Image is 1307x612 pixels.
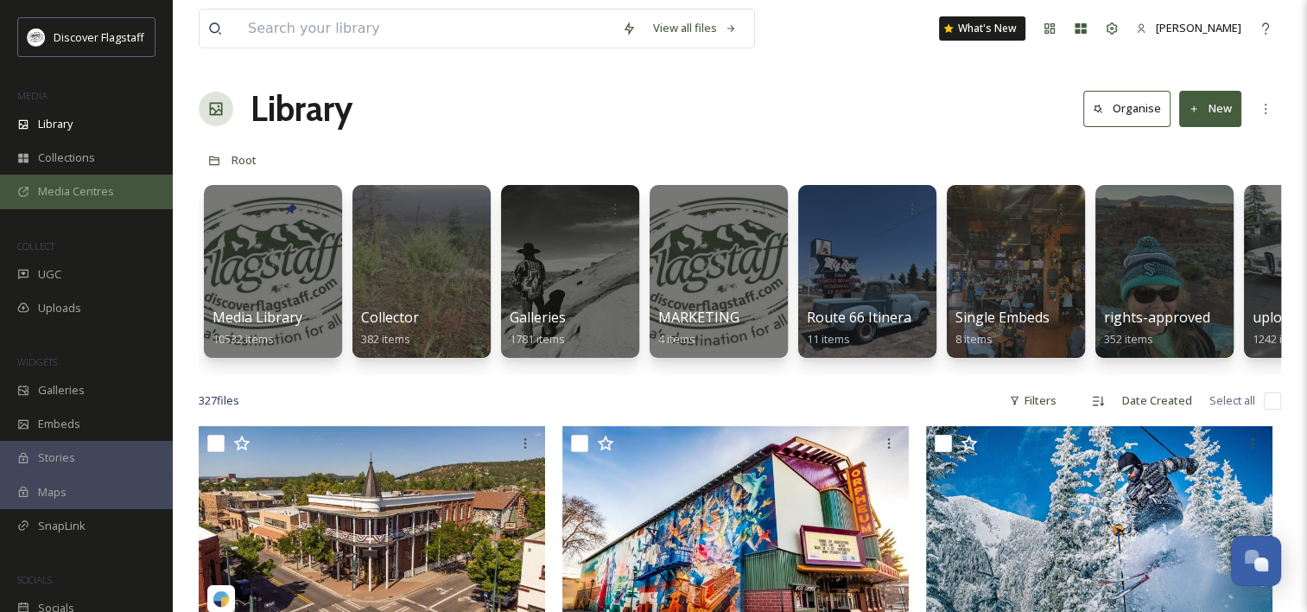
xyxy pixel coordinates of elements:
[807,309,1044,347] a: Route 66 Itinerary Subgroup Photos11 items
[1104,308,1210,327] span: rights-approved
[1209,392,1255,409] span: Select all
[1231,536,1281,586] button: Open Chat
[17,89,48,102] span: MEDIA
[1104,309,1210,347] a: rights-approved352 items
[239,10,613,48] input: Search your library
[658,308,739,327] span: MARKETING
[361,331,410,347] span: 382 items
[38,416,80,432] span: Embeds
[1113,384,1201,418] div: Date Created
[361,309,419,347] a: Collector382 items
[38,484,67,500] span: Maps
[658,309,739,347] a: MARKETING4 items
[17,239,54,252] span: COLLECT
[38,116,73,132] span: Library
[199,392,239,409] span: 327 file s
[1000,384,1065,418] div: Filters
[38,266,61,283] span: UGC
[1179,91,1241,126] button: New
[1083,91,1171,126] button: Organise
[1083,91,1179,126] a: Organise
[213,309,302,347] a: Media Library10532 items
[232,150,257,170] a: Root
[213,590,230,608] img: snapsea-logo.png
[17,573,52,586] span: SOCIALS
[251,83,352,135] a: Library
[17,355,57,368] span: WIDGETS
[658,331,695,347] span: 4 items
[361,308,419,327] span: Collector
[38,382,85,398] span: Galleries
[38,449,75,466] span: Stories
[232,152,257,168] span: Root
[807,331,850,347] span: 11 items
[1127,11,1250,45] a: [PERSON_NAME]
[1104,331,1153,347] span: 352 items
[955,308,1050,327] span: Single Embeds
[38,150,95,166] span: Collections
[510,308,566,327] span: Galleries
[38,518,86,534] span: SnapLink
[54,29,144,45] span: Discover Flagstaff
[213,331,274,347] span: 10532 items
[939,16,1025,41] a: What's New
[510,331,565,347] span: 1781 items
[644,11,745,45] a: View all files
[1156,20,1241,35] span: [PERSON_NAME]
[955,309,1050,347] a: Single Embeds8 items
[955,331,993,347] span: 8 items
[807,308,1044,327] span: Route 66 Itinerary Subgroup Photos
[38,300,81,316] span: Uploads
[38,183,114,200] span: Media Centres
[28,29,45,46] img: Untitled%20design%20(1).png
[510,309,566,347] a: Galleries1781 items
[213,308,302,327] span: Media Library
